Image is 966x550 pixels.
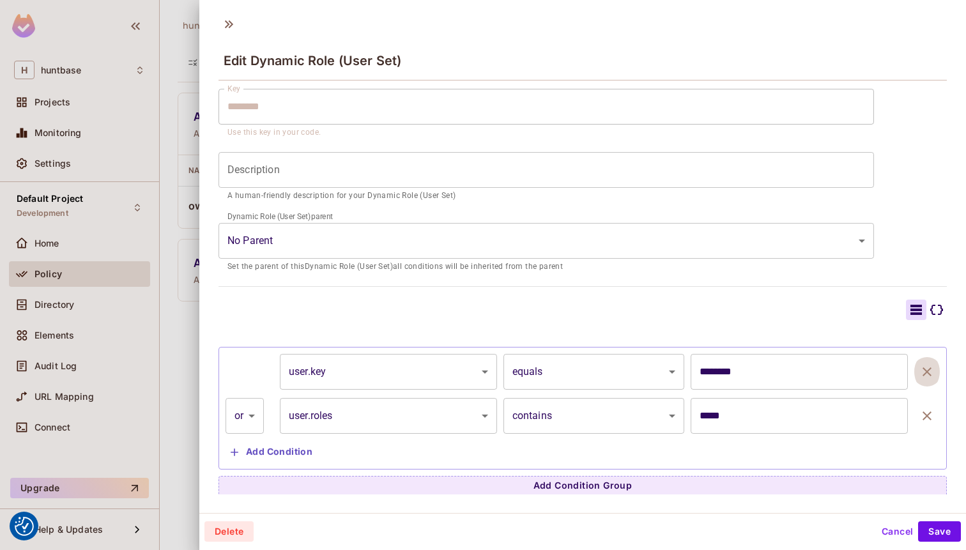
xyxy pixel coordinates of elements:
[918,521,961,542] button: Save
[877,521,918,542] button: Cancel
[226,442,318,462] button: Add Condition
[218,476,947,496] button: Add Condition Group
[226,398,264,434] div: or
[15,517,34,536] button: Consent Preferences
[227,126,865,139] p: Use this key in your code.
[280,354,497,390] div: user.key
[227,83,240,94] label: Key
[227,190,865,202] p: A human-friendly description for your Dynamic Role (User Set)
[204,521,254,542] button: Delete
[503,398,685,434] div: contains
[280,398,497,434] div: user.roles
[503,354,685,390] div: equals
[227,211,333,222] label: Dynamic Role (User Set) parent
[15,517,34,536] img: Revisit consent button
[227,261,865,273] p: Set the parent of this Dynamic Role (User Set) all conditions will be inherited from the parent
[218,223,874,259] div: Without label
[224,53,401,68] span: Edit Dynamic Role (User Set)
